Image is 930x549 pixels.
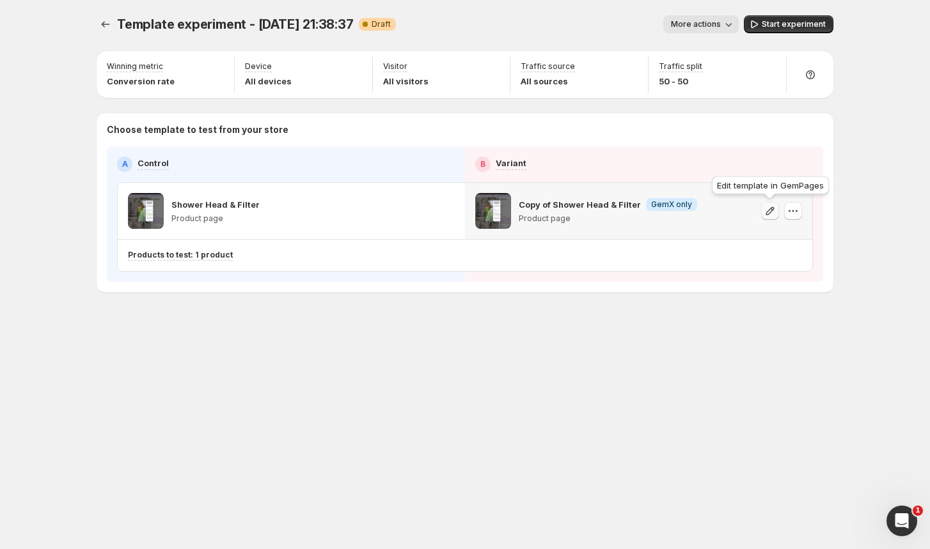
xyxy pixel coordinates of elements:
span: More actions [671,19,721,29]
p: Visitor [383,61,407,72]
p: Traffic source [521,61,575,72]
button: More actions [663,15,739,33]
p: Control [138,157,169,169]
p: Product page [519,213,697,224]
p: All devices [245,75,292,88]
p: All visitors [383,75,429,88]
p: Device [245,61,272,72]
p: Variant [496,157,526,169]
p: Products to test: 1 product [128,250,233,260]
p: Product page [171,213,260,224]
p: Shower Head & Filter [171,198,260,211]
button: Start experiment [744,15,833,33]
h2: A [122,159,128,169]
p: Winning metric [107,61,163,72]
img: Copy of Shower Head & Filter [475,193,511,229]
p: Traffic split [659,61,702,72]
h2: B [480,159,485,169]
p: Choose template to test from your store [107,123,823,136]
p: Copy of Shower Head & Filter [519,198,641,211]
p: Conversion rate [107,75,175,88]
p: 50 - 50 [659,75,702,88]
span: 1 [913,506,923,516]
p: All sources [521,75,575,88]
span: Draft [372,19,391,29]
iframe: Intercom live chat [887,506,917,536]
button: Experiments [97,15,114,33]
span: Start experiment [762,19,826,29]
span: Template experiment - [DATE] 21:38:37 [117,17,354,32]
span: GemX only [651,199,692,210]
img: Shower Head & Filter [128,193,164,229]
